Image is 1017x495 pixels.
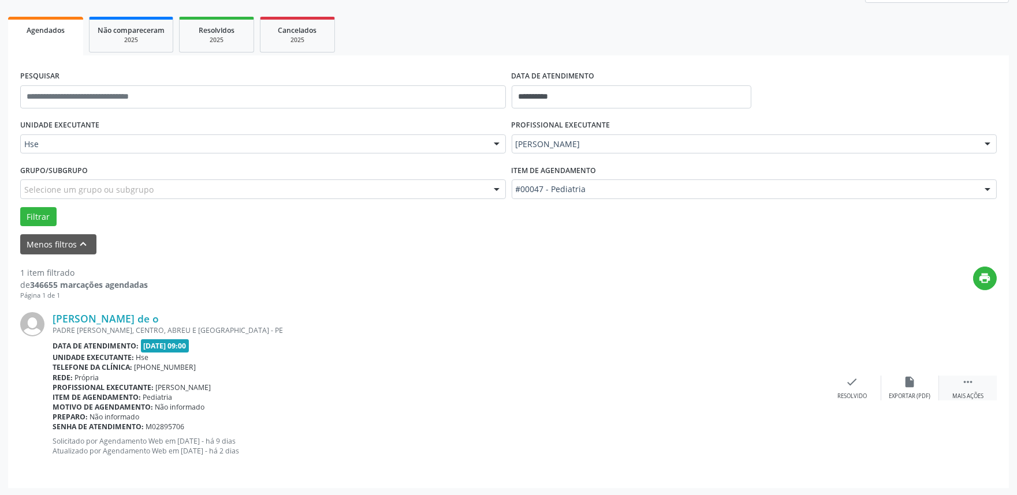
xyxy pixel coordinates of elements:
span: M02895706 [146,422,185,432]
label: Item de agendamento [512,162,597,179]
div: Resolvido [837,392,867,400]
div: 2025 [98,36,165,44]
span: [PERSON_NAME] [156,382,211,392]
div: 1 item filtrado [20,267,148,279]
i: print [979,272,992,284]
span: Não compareceram [98,25,165,35]
b: Unidade executante: [53,352,134,362]
b: Motivo de agendamento: [53,402,153,412]
span: Resolvidos [199,25,234,35]
b: Rede: [53,373,73,382]
label: PROFISSIONAL EXECUTANTE [512,117,610,134]
span: [PHONE_NUMBER] [135,362,196,372]
i: check [846,376,859,388]
span: Cancelados [278,25,317,35]
b: Profissional executante: [53,382,154,392]
i: insert_drive_file [904,376,917,388]
button: print [973,267,997,290]
span: Hse [136,352,149,362]
label: DATA DE ATENDIMENTO [512,67,595,85]
button: Menos filtroskeyboard_arrow_up [20,234,96,254]
button: Filtrar [20,207,57,227]
div: 2025 [188,36,245,44]
b: Item de agendamento: [53,392,141,402]
i: keyboard_arrow_up [77,238,90,250]
p: Solicitado por Agendamento Web em [DATE] - há 9 dias Atualizado por Agendamento Web em [DATE] - h... [53,436,824,456]
span: Própria [75,373,99,382]
span: Selecione um grupo ou subgrupo [24,183,154,196]
span: [PERSON_NAME] [516,138,974,150]
span: [DATE] 09:00 [141,339,189,352]
b: Telefone da clínica: [53,362,132,372]
label: Grupo/Subgrupo [20,162,88,179]
span: Não informado [90,412,140,422]
label: UNIDADE EXECUTANTE [20,117,99,134]
label: PESQUISAR [20,67,59,85]
div: 2025 [269,36,326,44]
div: Página 1 de 1 [20,291,148,301]
span: Pediatria [143,392,173,402]
div: PADRE [PERSON_NAME], CENTRO, ABREU E [GEOGRAPHIC_DATA] - PE [53,325,824,335]
b: Senha de atendimento: [53,422,144,432]
b: Data de atendimento: [53,341,139,351]
b: Preparo: [53,412,88,422]
img: img [20,312,44,336]
span: #00047 - Pediatria [516,183,974,195]
div: Exportar (PDF) [889,392,931,400]
strong: 346655 marcações agendadas [30,279,148,290]
div: de [20,279,148,291]
span: Hse [24,138,482,150]
span: Agendados [27,25,65,35]
a: [PERSON_NAME] de o [53,312,159,325]
div: Mais ações [952,392,984,400]
i:  [962,376,974,388]
span: Não informado [155,402,205,412]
